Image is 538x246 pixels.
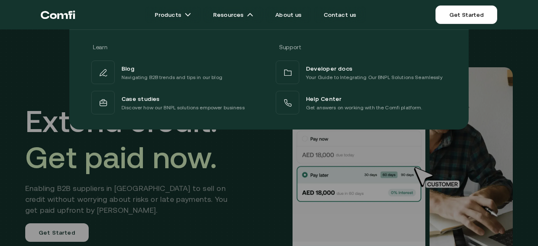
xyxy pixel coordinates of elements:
a: Resourcesarrow icons [203,6,264,23]
span: Case studies [121,93,160,103]
a: Help CenterGet answers on working with the Comfi platform. [274,89,448,116]
a: Case studiesDiscover how our BNPL solutions empower business [90,89,264,116]
img: arrow icons [185,11,191,18]
span: Support [279,44,301,50]
p: Navigating B2B trends and tips in our blog [121,73,222,82]
a: Contact us [314,6,367,23]
span: Learn [93,44,107,50]
span: Developer docs [306,63,352,73]
p: Your Guide to Integrating Our BNPL Solutions Seamlessly [306,73,443,82]
img: arrow icons [247,11,253,18]
a: Productsarrow icons [145,6,201,23]
span: Help Center [306,93,341,103]
span: Blog [121,63,134,73]
p: Discover how our BNPL solutions empower business [121,103,245,112]
a: Get Started [435,5,497,24]
p: Get answers on working with the Comfi platform. [306,103,422,112]
a: About us [265,6,311,23]
a: BlogNavigating B2B trends and tips in our blog [90,59,264,86]
a: Return to the top of the Comfi home page [41,2,75,27]
a: Developer docsYour Guide to Integrating Our BNPL Solutions Seamlessly [274,59,448,86]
